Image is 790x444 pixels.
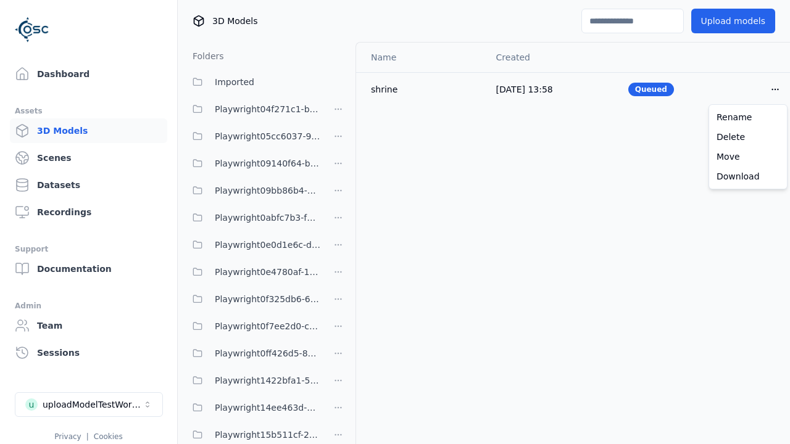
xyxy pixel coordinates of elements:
a: Download [712,166,784,186]
a: Move [712,147,784,166]
a: Rename [712,107,784,127]
a: Delete [712,127,784,147]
